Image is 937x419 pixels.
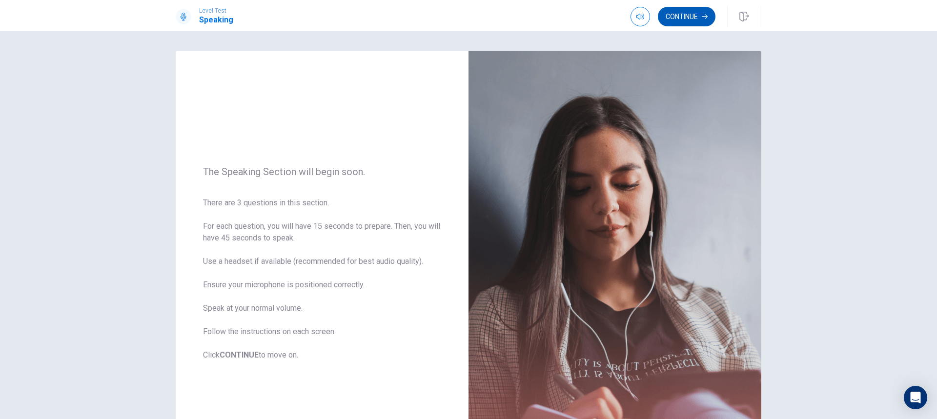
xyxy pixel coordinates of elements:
span: There are 3 questions in this section. For each question, you will have 15 seconds to prepare. Th... [203,197,441,361]
h1: Speaking [199,14,233,26]
button: Continue [658,7,715,26]
div: Open Intercom Messenger [904,386,927,409]
span: Level Test [199,7,233,14]
span: The Speaking Section will begin soon. [203,166,441,178]
b: CONTINUE [220,350,259,359]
